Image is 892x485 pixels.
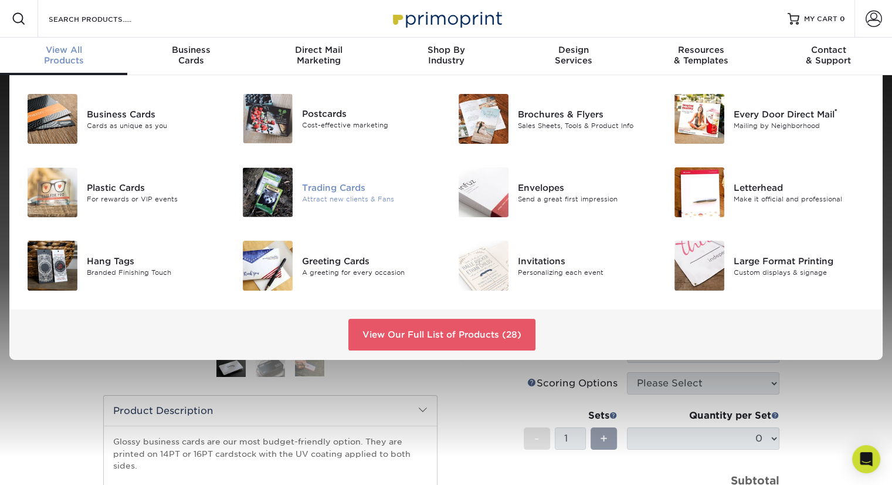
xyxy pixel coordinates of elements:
img: Letterhead [674,167,724,217]
div: Services [510,45,637,66]
a: Resources& Templates [637,38,764,75]
div: Cards [127,45,255,66]
div: & Templates [637,45,764,66]
a: Greeting Cards Greeting Cards A greeting for every occasion [239,236,437,295]
div: Envelopes [518,181,653,194]
a: Business Cards Business Cards Cards as unique as you [23,89,222,149]
div: Postcards [302,107,437,120]
img: Large Format Printing [674,241,724,291]
span: Direct Mail [255,45,382,55]
a: View Our Full List of Products (28) [348,319,535,351]
img: Invitations [459,241,508,291]
div: Sales Sheets, Tools & Product Info [518,120,653,130]
div: Open Intercom Messenger [852,445,880,473]
div: Send a great first impression [518,194,653,204]
img: Primoprint [388,6,505,31]
div: Attract new clients & Fans [302,194,437,204]
div: Plastic Cards [87,181,222,194]
div: Make it official and professional [734,194,869,204]
a: Postcards Postcards Cost-effective marketing [239,89,437,148]
span: Design [510,45,637,55]
a: DesignServices [510,38,637,75]
img: Every Door Direct Mail [674,94,724,144]
a: Plastic Cards Plastic Cards For rewards or VIP events [23,163,222,222]
div: Mailing by Neighborhood [734,120,869,130]
div: Brochures & Flyers [518,107,653,120]
div: & Support [765,45,892,66]
img: Hang Tags [28,241,77,291]
a: Hang Tags Hang Tags Branded Finishing Touch [23,236,222,295]
div: A greeting for every occasion [302,267,437,277]
div: Branded Finishing Touch [87,267,222,277]
span: Resources [637,45,764,55]
div: Industry [382,45,510,66]
img: Brochures & Flyers [459,94,508,144]
div: Hang Tags [87,254,222,267]
a: Shop ByIndustry [382,38,510,75]
a: Large Format Printing Large Format Printing Custom displays & signage [670,236,869,295]
div: Every Door Direct Mail [734,107,869,120]
span: Contact [765,45,892,55]
div: Custom displays & signage [734,267,869,277]
div: Personalizing each event [518,267,653,277]
img: Business Cards [28,94,77,144]
div: Marketing [255,45,382,66]
div: Cards as unique as you [87,120,222,130]
a: Brochures & Flyers Brochures & Flyers Sales Sheets, Tools & Product Info [455,89,653,149]
span: Shop By [382,45,510,55]
img: Postcards [243,94,293,143]
div: Invitations [518,254,653,267]
a: Contact& Support [765,38,892,75]
img: Envelopes [459,167,508,217]
div: Cost-effective marketing [302,120,437,130]
div: Business Cards [87,107,222,120]
span: MY CART [804,14,837,24]
input: SEARCH PRODUCTS..... [48,12,162,26]
div: Letterhead [734,181,869,194]
a: Every Door Direct Mail Every Door Direct Mail® Mailing by Neighborhood [670,89,869,149]
a: BusinessCards [127,38,255,75]
div: Trading Cards [302,181,437,194]
div: Large Format Printing [734,254,869,267]
a: Envelopes Envelopes Send a great first impression [455,163,653,222]
img: Trading Cards [243,167,293,217]
img: Plastic Cards [28,167,77,217]
a: Letterhead Letterhead Make it official and professional [670,163,869,222]
span: Business [127,45,255,55]
a: Direct MailMarketing [255,38,382,75]
div: For rewards or VIP events [87,194,222,204]
a: Trading Cards Trading Cards Attract new clients & Fans [239,163,437,222]
div: Greeting Cards [302,254,437,267]
a: Invitations Invitations Personalizing each event [455,236,653,295]
img: Greeting Cards [243,241,293,291]
sup: ® [835,107,837,116]
span: 0 [840,15,845,23]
